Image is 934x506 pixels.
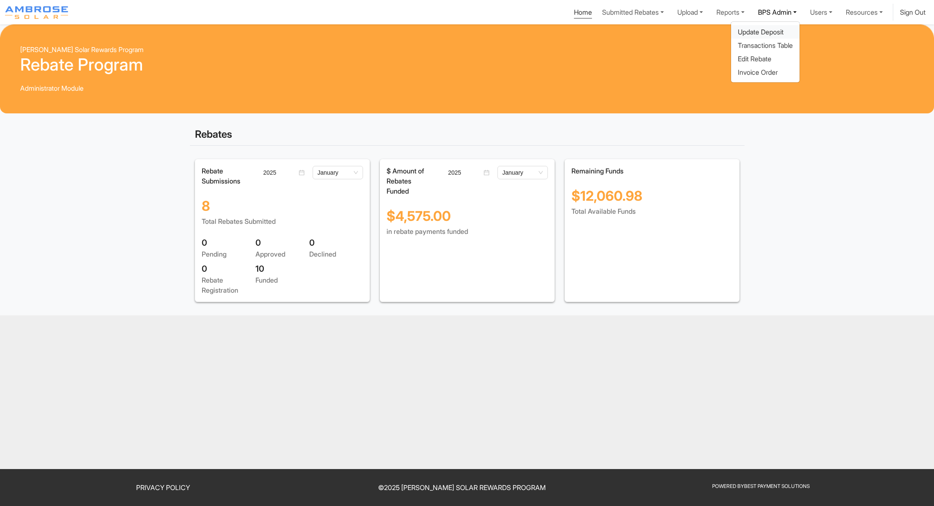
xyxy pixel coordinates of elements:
[255,249,309,259] div: Approved
[731,21,800,83] div: Submitted Rebates
[842,4,886,21] a: Resources
[738,67,793,77] a: Invoice Order
[309,236,363,249] div: 0
[318,166,358,179] span: January
[571,166,733,176] div: Remaining Funds
[20,55,914,75] h1: Rebate Program
[571,176,733,206] div: $12,060.98
[202,186,363,216] div: 8
[381,166,439,196] div: $ Amount of Rebates Funded
[387,226,548,236] div: in rebate payments funded
[255,275,309,285] div: Funded
[674,4,706,21] a: Upload
[387,196,548,226] div: $4,575.00
[197,166,254,186] div: Rebate Submissions
[712,483,810,489] a: Powered ByBest Payment Solutions
[202,249,255,259] div: Pending
[202,236,255,249] div: 0
[807,4,836,21] a: Users
[190,123,745,146] div: Rebates
[571,206,733,216] div: Total Available Funds
[202,216,363,226] div: Total Rebates Submitted
[20,45,914,55] div: [PERSON_NAME] Solar Rewards Program
[738,54,793,64] a: Edit Rebate
[503,166,543,179] span: January
[738,40,793,50] a: Transactions Table
[318,482,607,493] p: © 2025 [PERSON_NAME] Solar Rewards Program
[755,4,800,21] a: BPS Admin
[574,8,592,18] a: Home
[202,275,255,295] div: Rebate Registration
[255,262,309,275] div: 10
[738,27,793,37] a: Update Deposit
[136,483,190,492] a: Privacy Policy
[202,262,255,275] div: 0
[5,6,68,19] img: Program logo
[713,4,748,21] a: Reports
[20,83,914,93] div: Administrator Module
[599,4,667,21] a: Submitted Rebates
[900,8,926,16] a: Sign Out
[448,168,481,177] input: Select year
[309,249,363,259] div: Declined
[255,236,309,249] div: 0
[263,168,297,177] input: Select year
